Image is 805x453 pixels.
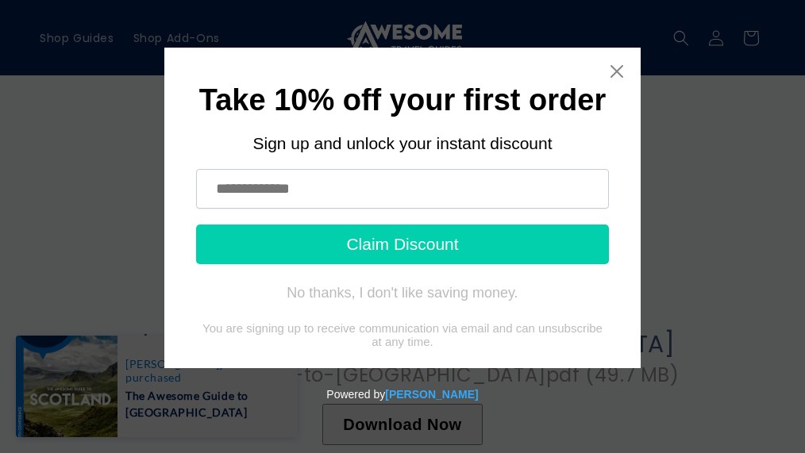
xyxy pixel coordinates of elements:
a: Close widget [609,63,625,79]
div: Sign up and unlock your instant discount [196,134,609,153]
button: Claim Discount [196,225,609,264]
a: Powered by Tydal [385,388,478,401]
div: You are signing up to receive communication via email and can unsubscribe at any time. [196,321,609,348]
h1: Take 10% off your first order [196,87,609,113]
div: No thanks, I don't like saving money. [287,285,518,301]
div: Powered by [6,368,799,420]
